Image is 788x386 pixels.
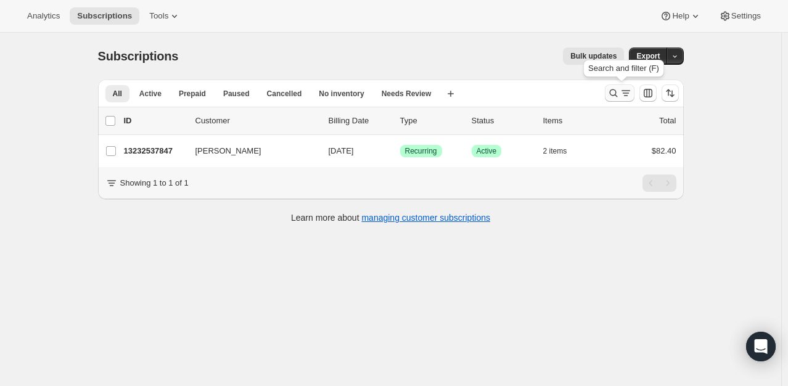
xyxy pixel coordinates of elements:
button: 2 items [543,142,581,160]
span: Subscriptions [77,11,132,21]
button: Settings [712,7,768,25]
nav: Pagination [642,175,676,192]
span: $82.40 [652,146,676,155]
button: Search and filter results [605,84,634,102]
p: Billing Date [329,115,390,127]
span: Active [477,146,497,156]
span: Help [672,11,689,21]
p: Total [659,115,676,127]
div: Items [543,115,605,127]
button: Analytics [20,7,67,25]
button: Customize table column order and visibility [639,84,657,102]
span: Recurring [405,146,437,156]
span: [PERSON_NAME] [195,145,261,157]
div: Open Intercom Messenger [746,332,776,361]
button: Help [652,7,708,25]
span: Tools [149,11,168,21]
span: Cancelled [267,89,302,99]
button: [PERSON_NAME] [188,141,311,161]
div: 13232537847[PERSON_NAME][DATE]SuccessRecurringSuccessActive2 items$82.40 [124,142,676,160]
div: Type [400,115,462,127]
span: Paused [223,89,250,99]
span: Bulk updates [570,51,617,61]
p: ID [124,115,186,127]
button: Create new view [441,85,461,102]
button: Tools [142,7,188,25]
span: Needs Review [382,89,432,99]
span: All [113,89,122,99]
span: 2 items [543,146,567,156]
p: Status [472,115,533,127]
span: No inventory [319,89,364,99]
button: Sort the results [662,84,679,102]
button: Subscriptions [70,7,139,25]
p: 13232537847 [124,145,186,157]
span: Export [636,51,660,61]
span: Prepaid [179,89,206,99]
button: Export [629,47,667,65]
div: IDCustomerBilling DateTypeStatusItemsTotal [124,115,676,127]
p: Learn more about [291,211,490,224]
span: Active [139,89,162,99]
span: [DATE] [329,146,354,155]
span: Analytics [27,11,60,21]
p: Showing 1 to 1 of 1 [120,177,189,189]
p: Customer [195,115,319,127]
span: Settings [731,11,761,21]
span: Subscriptions [98,49,179,63]
a: managing customer subscriptions [361,213,490,223]
button: Bulk updates [563,47,624,65]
